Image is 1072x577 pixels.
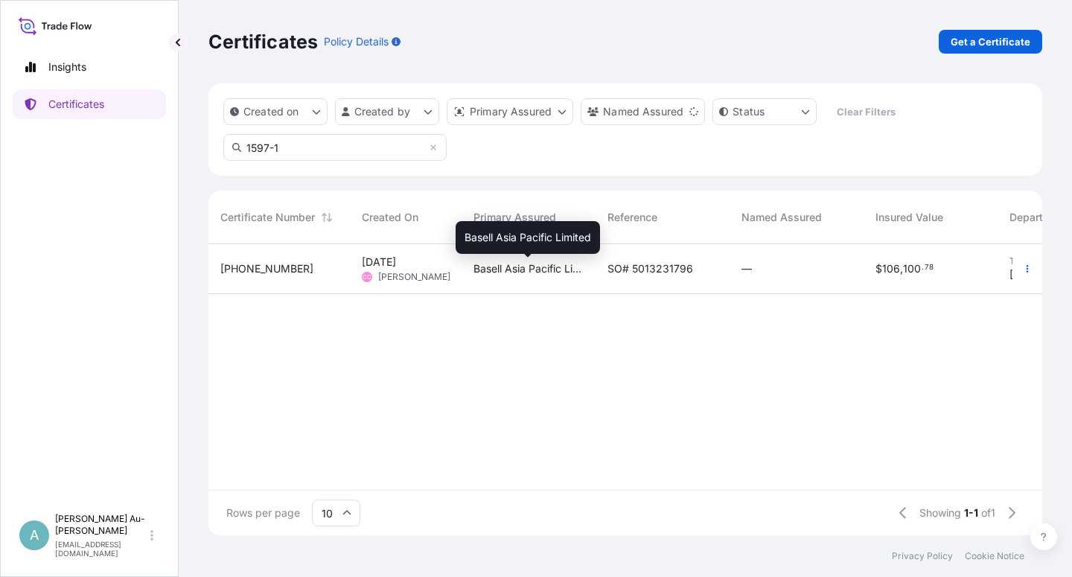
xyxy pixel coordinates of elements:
[378,271,450,283] span: [PERSON_NAME]
[1009,267,1044,282] span: [DATE]
[925,265,934,270] span: 78
[55,540,147,558] p: [EMAIL_ADDRESS][DOMAIN_NAME]
[919,506,961,520] span: Showing
[13,52,166,82] a: Insights
[981,506,995,520] span: of 1
[882,264,900,274] span: 106
[363,270,371,284] span: CC
[362,255,396,270] span: [DATE]
[13,89,166,119] a: Certificates
[48,97,104,112] p: Certificates
[875,264,882,274] span: $
[335,98,439,125] button: createdBy Filter options
[226,506,300,520] span: Rows per page
[837,104,896,119] p: Clear Filters
[939,30,1042,54] a: Get a Certificate
[741,210,822,225] span: Named Assured
[951,34,1030,49] p: Get a Certificate
[362,210,418,225] span: Created On
[603,104,683,119] p: Named Assured
[318,208,336,226] button: Sort
[900,264,903,274] span: ,
[875,210,943,225] span: Insured Value
[473,261,584,276] span: Basell Asia Pacific Limited
[30,528,39,543] span: A
[223,134,447,161] input: Search Certificate or Reference...
[470,104,552,119] p: Primary Assured
[607,210,657,225] span: Reference
[48,60,86,74] p: Insights
[922,265,924,270] span: .
[733,104,765,119] p: Status
[741,261,752,276] span: —
[473,210,556,225] span: Primary Assured
[712,98,817,125] button: certificateStatus Filter options
[220,210,315,225] span: Certificate Number
[354,104,411,119] p: Created by
[243,104,299,119] p: Created on
[220,261,313,276] span: [PHONE_NUMBER]
[964,506,978,520] span: 1-1
[824,100,907,124] button: Clear Filters
[903,264,921,274] span: 100
[465,230,591,245] span: Basell Asia Pacific Limited
[965,550,1024,562] a: Cookie Notice
[55,513,147,537] p: [PERSON_NAME] Au-[PERSON_NAME]
[892,550,953,562] a: Privacy Policy
[223,98,328,125] button: createdOn Filter options
[208,30,318,54] p: Certificates
[447,98,573,125] button: distributor Filter options
[581,98,705,125] button: cargoOwner Filter options
[607,261,693,276] span: SO# 5013231796
[1009,210,1059,225] span: Departure
[324,34,389,49] p: Policy Details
